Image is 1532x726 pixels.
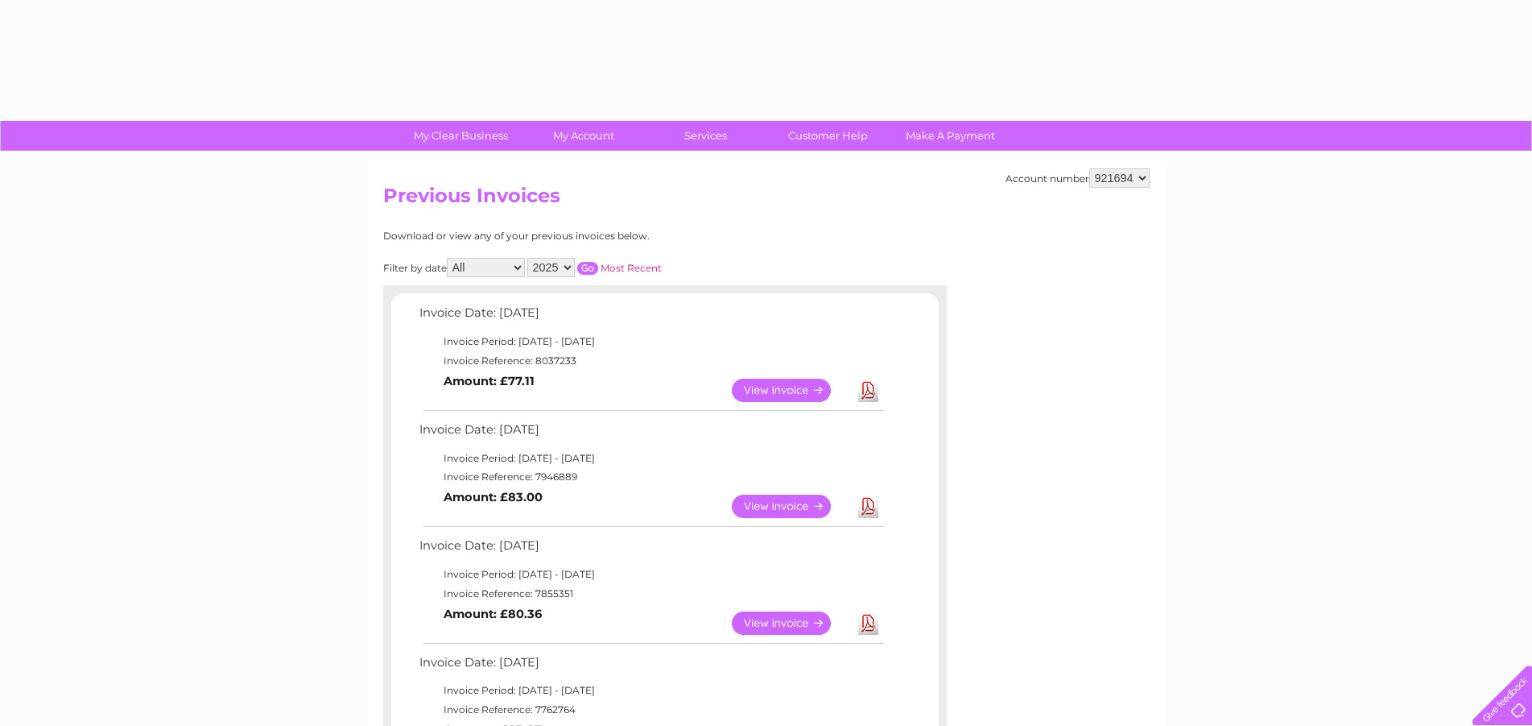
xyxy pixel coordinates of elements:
a: Download [858,495,878,518]
a: My Account [517,121,650,151]
a: My Clear Business [394,121,527,151]
td: Invoice Reference: 7762764 [415,700,886,720]
div: Account number [1006,168,1150,188]
td: Invoice Period: [DATE] - [DATE] [415,681,886,700]
b: Amount: £83.00 [444,490,543,504]
a: Download [858,612,878,635]
a: Make A Payment [884,121,1017,151]
td: Invoice Date: [DATE] [415,419,886,449]
div: Download or view any of your previous invoices below. [383,230,806,242]
td: Invoice Date: [DATE] [415,302,886,332]
td: Invoice Period: [DATE] - [DATE] [415,332,886,351]
td: Invoice Reference: 7855351 [415,584,886,604]
a: Services [639,121,772,151]
a: View [732,379,850,402]
td: Invoice Reference: 7946889 [415,467,886,487]
td: Invoice Date: [DATE] [415,652,886,682]
a: View [732,495,850,518]
td: Invoice Period: [DATE] - [DATE] [415,449,886,468]
td: Invoice Reference: 8037233 [415,351,886,371]
a: Download [858,379,878,402]
a: Customer Help [762,121,894,151]
h2: Previous Invoices [383,185,1150,215]
b: Amount: £80.36 [444,607,542,621]
td: Invoice Period: [DATE] - [DATE] [415,565,886,584]
b: Amount: £77.11 [444,374,535,388]
div: Filter by date [383,258,806,277]
td: Invoice Date: [DATE] [415,535,886,565]
a: View [732,612,850,635]
a: Most Recent [601,262,662,274]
